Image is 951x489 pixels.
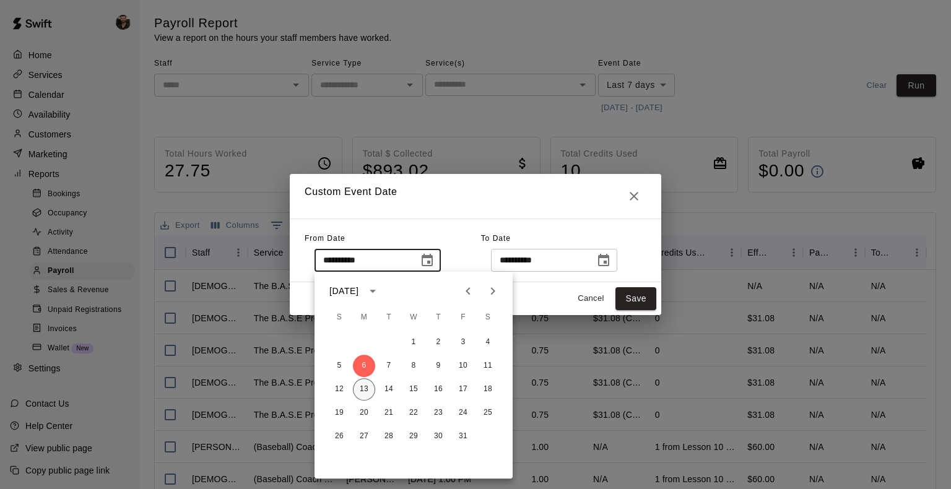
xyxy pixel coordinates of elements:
button: 20 [353,402,375,424]
button: 10 [452,355,474,377]
button: 25 [477,402,499,424]
button: 3 [452,331,474,353]
button: 26 [328,425,350,448]
button: Choose date, selected date is Oct 6, 2025 [415,248,440,273]
span: Tuesday [378,305,400,330]
button: 23 [427,402,449,424]
span: Saturday [477,305,499,330]
button: 27 [353,425,375,448]
button: Next month [480,279,505,303]
button: 9 [427,355,449,377]
span: Sunday [328,305,350,330]
button: 19 [328,402,350,424]
button: 17 [452,378,474,400]
button: Save [615,287,656,310]
button: Choose date, selected date is Oct 13, 2025 [591,248,616,273]
span: Monday [353,305,375,330]
button: Close [622,184,646,209]
span: Thursday [427,305,449,330]
button: 11 [477,355,499,377]
button: 2 [427,331,449,353]
button: 8 [402,355,425,377]
span: From Date [305,234,345,243]
span: Wednesday [402,305,425,330]
button: 29 [402,425,425,448]
button: Previous month [456,279,480,303]
button: 13 [353,378,375,400]
button: 14 [378,378,400,400]
button: 1 [402,331,425,353]
button: 31 [452,425,474,448]
span: To Date [481,234,511,243]
button: 21 [378,402,400,424]
button: 24 [452,402,474,424]
button: 18 [477,378,499,400]
button: 22 [402,402,425,424]
button: 16 [427,378,449,400]
button: 30 [427,425,449,448]
button: Cancel [571,289,610,308]
button: 7 [378,355,400,377]
button: 12 [328,378,350,400]
button: 28 [378,425,400,448]
span: Friday [452,305,474,330]
button: 4 [477,331,499,353]
button: 6 [353,355,375,377]
button: 5 [328,355,350,377]
h2: Custom Event Date [290,174,661,219]
button: 15 [402,378,425,400]
div: [DATE] [329,285,358,298]
button: calendar view is open, switch to year view [362,280,383,301]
